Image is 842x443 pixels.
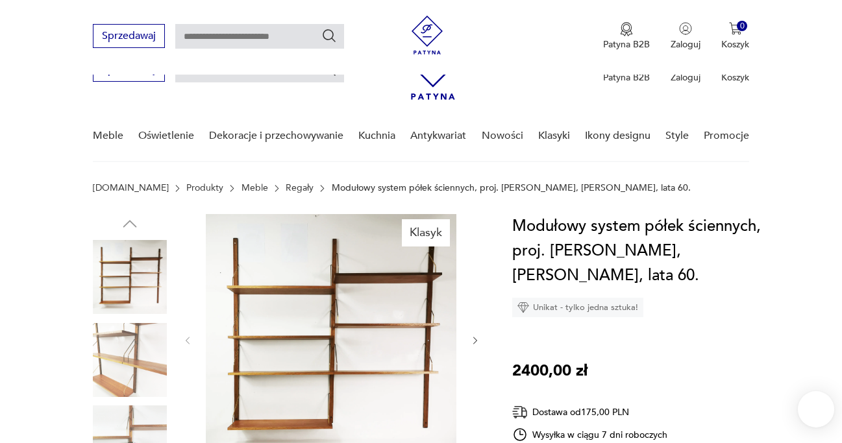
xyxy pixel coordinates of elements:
div: Dostawa od 175,00 PLN [512,404,668,420]
button: Sprzedawaj [93,24,165,48]
div: Klasyk [402,219,450,246]
img: Ikona diamentu [517,302,529,313]
a: Kuchnia [358,111,395,161]
img: Ikonka użytkownika [679,22,692,35]
a: Oświetlenie [138,111,194,161]
div: Wysyłka w ciągu 7 dni roboczych [512,427,668,442]
a: Ikony designu [585,111,650,161]
a: Ikona medaluPatyna B2B [603,22,650,51]
div: 0 [737,21,748,32]
a: Style [665,111,689,161]
p: Zaloguj [671,38,700,51]
a: [DOMAIN_NAME] [93,183,169,193]
p: Koszyk [721,71,749,84]
button: Zaloguj [671,22,700,51]
p: 2400,00 zł [512,359,588,383]
a: Produkty [186,183,223,193]
h1: Modułowy system półek ściennych, proj. [PERSON_NAME], [PERSON_NAME], lata 60. [512,214,775,288]
button: 0Koszyk [721,22,749,51]
button: Patyna B2B [603,22,650,51]
div: Unikat - tylko jedna sztuka! [512,298,643,317]
p: Patyna B2B [603,71,650,84]
a: Promocje [704,111,749,161]
a: Klasyki [538,111,570,161]
a: Nowości [482,111,523,161]
a: Meble [93,111,123,161]
a: Antykwariat [410,111,466,161]
a: Sprzedawaj [93,66,165,75]
p: Koszyk [721,38,749,51]
iframe: Smartsupp widget button [798,391,834,427]
p: Zaloguj [671,71,700,84]
a: Sprzedawaj [93,32,165,42]
p: Modułowy system półek ściennych, proj. [PERSON_NAME], [PERSON_NAME], lata 60. [332,183,691,193]
img: Zdjęcie produktu Modułowy system półek ściennych, proj. Poul Cadovius, Dania, lata 60. [93,240,167,314]
img: Ikona dostawy [512,404,528,420]
img: Zdjęcie produktu Modułowy system półek ściennych, proj. Poul Cadovius, Dania, lata 60. [93,323,167,397]
button: Szukaj [321,28,337,43]
a: Dekoracje i przechowywanie [209,111,343,161]
img: Ikona koszyka [729,22,742,35]
img: Ikona medalu [620,22,633,36]
p: Patyna B2B [603,38,650,51]
a: Regały [286,183,314,193]
a: Meble [241,183,268,193]
img: Patyna - sklep z meblami i dekoracjami vintage [408,16,447,54]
